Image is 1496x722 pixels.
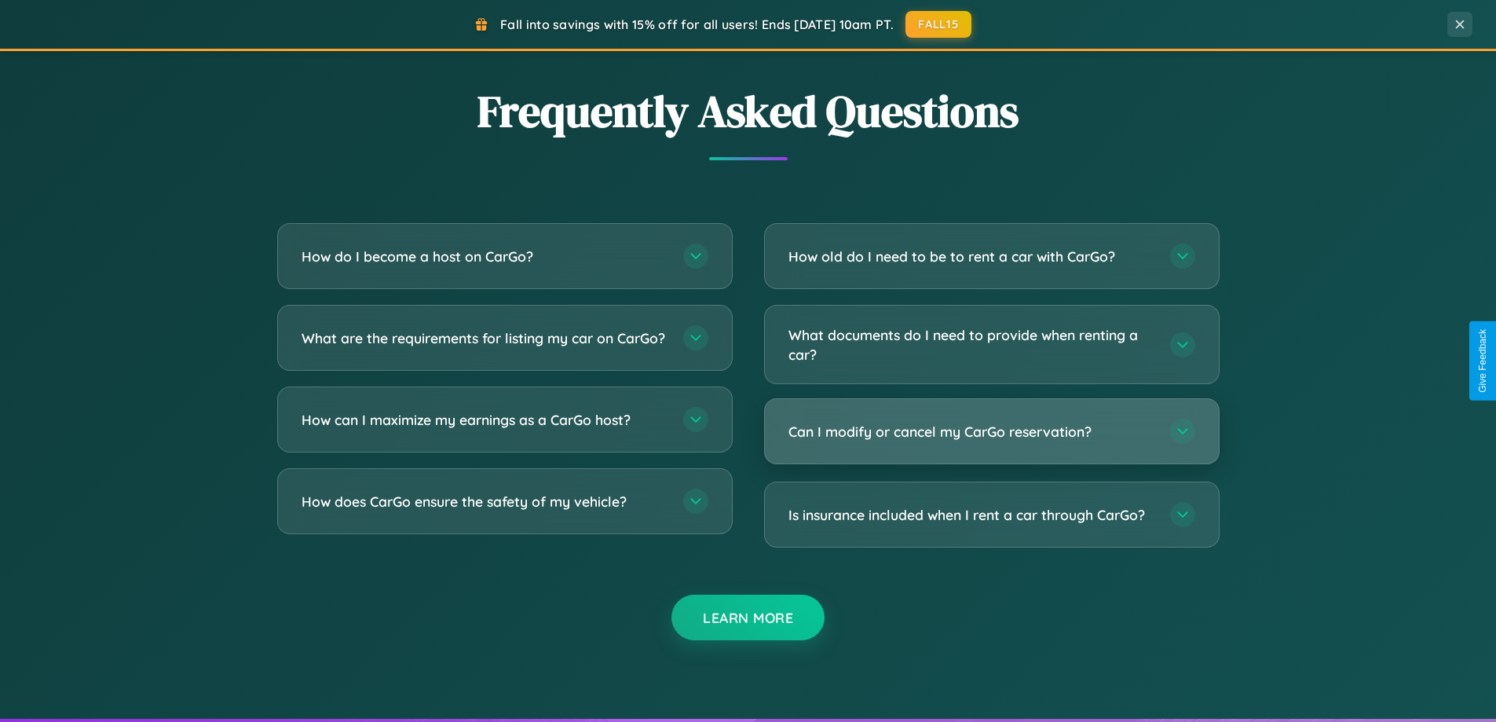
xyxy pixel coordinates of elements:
button: FALL15 [905,11,971,38]
h3: Can I modify or cancel my CarGo reservation? [788,422,1154,442]
h3: How old do I need to be to rent a car with CarGo? [788,247,1154,266]
button: Learn More [671,595,825,640]
div: Give Feedback [1477,329,1488,393]
h3: How do I become a host on CarGo? [302,247,668,266]
h2: Frequently Asked Questions [277,81,1220,141]
h3: How can I maximize my earnings as a CarGo host? [302,410,668,430]
h3: How does CarGo ensure the safety of my vehicle? [302,492,668,511]
h3: What documents do I need to provide when renting a car? [788,325,1154,364]
span: Fall into savings with 15% off for all users! Ends [DATE] 10am PT. [500,16,894,32]
h3: What are the requirements for listing my car on CarGo? [302,328,668,348]
h3: Is insurance included when I rent a car through CarGo? [788,505,1154,525]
